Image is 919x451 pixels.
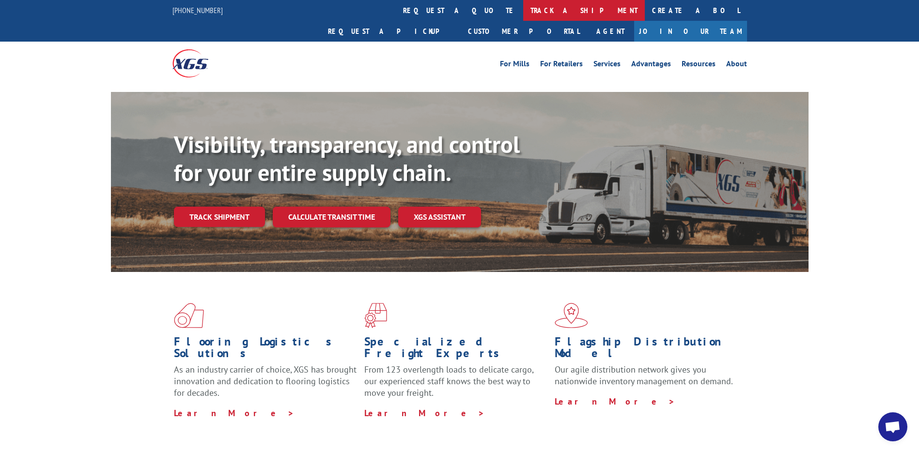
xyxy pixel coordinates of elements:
[364,336,547,364] h1: Specialized Freight Experts
[174,207,265,227] a: Track shipment
[461,21,587,42] a: Customer Portal
[631,60,671,71] a: Advantages
[174,129,520,187] b: Visibility, transparency, and control for your entire supply chain.
[398,207,481,227] a: XGS ASSISTANT
[364,364,547,407] p: From 123 overlength loads to delicate cargo, our experienced staff knows the best way to move you...
[364,407,485,419] a: Learn More >
[273,207,390,227] a: Calculate transit time
[682,60,716,71] a: Resources
[555,336,738,364] h1: Flagship Distribution Model
[587,21,634,42] a: Agent
[174,364,357,398] span: As an industry carrier of choice, XGS has brought innovation and dedication to flooring logistics...
[174,336,357,364] h1: Flooring Logistics Solutions
[634,21,747,42] a: Join Our Team
[540,60,583,71] a: For Retailers
[174,407,295,419] a: Learn More >
[321,21,461,42] a: Request a pickup
[172,5,223,15] a: [PHONE_NUMBER]
[726,60,747,71] a: About
[555,303,588,328] img: xgs-icon-flagship-distribution-model-red
[878,412,907,441] div: Open chat
[174,303,204,328] img: xgs-icon-total-supply-chain-intelligence-red
[364,303,387,328] img: xgs-icon-focused-on-flooring-red
[500,60,530,71] a: For Mills
[555,396,675,407] a: Learn More >
[555,364,733,387] span: Our agile distribution network gives you nationwide inventory management on demand.
[593,60,621,71] a: Services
